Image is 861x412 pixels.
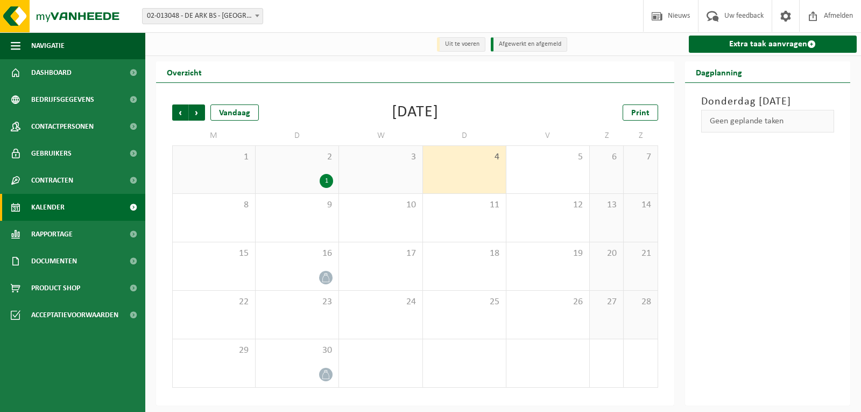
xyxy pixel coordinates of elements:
[178,151,250,163] span: 1
[344,296,417,308] span: 24
[392,104,439,121] div: [DATE]
[31,302,118,329] span: Acceptatievoorwaarden
[210,104,259,121] div: Vandaag
[172,104,188,121] span: Vorige
[624,126,658,145] td: Z
[31,59,72,86] span: Dashboard
[178,248,250,260] span: 15
[512,296,584,308] span: 26
[261,151,333,163] span: 2
[428,296,500,308] span: 25
[261,248,333,260] span: 16
[428,199,500,211] span: 11
[631,109,650,117] span: Print
[685,61,753,82] h2: Dagplanning
[31,32,65,59] span: Navigatie
[506,126,590,145] td: V
[261,345,333,357] span: 30
[320,174,333,188] div: 1
[344,199,417,211] span: 10
[595,296,618,308] span: 27
[590,126,624,145] td: Z
[701,110,835,132] div: Geen geplande taken
[31,248,77,275] span: Documenten
[428,248,500,260] span: 18
[143,9,263,24] span: 02-013048 - DE ARK BS - OEKENE
[261,199,333,211] span: 9
[172,126,256,145] td: M
[491,37,567,52] li: Afgewerkt en afgemeld
[339,126,422,145] td: W
[178,199,250,211] span: 8
[31,113,94,140] span: Contactpersonen
[156,61,213,82] h2: Overzicht
[512,151,584,163] span: 5
[437,37,485,52] li: Uit te voeren
[623,104,658,121] a: Print
[595,248,618,260] span: 20
[701,94,835,110] h3: Donderdag [DATE]
[31,140,72,167] span: Gebruikers
[423,126,506,145] td: D
[629,151,652,163] span: 7
[31,275,80,302] span: Product Shop
[512,248,584,260] span: 19
[31,221,73,248] span: Rapportage
[629,248,652,260] span: 21
[189,104,205,121] span: Volgende
[595,199,618,211] span: 13
[629,199,652,211] span: 14
[428,151,500,163] span: 4
[512,199,584,211] span: 12
[344,248,417,260] span: 17
[261,296,333,308] span: 23
[142,8,263,24] span: 02-013048 - DE ARK BS - OEKENE
[689,36,857,53] a: Extra taak aanvragen
[31,86,94,113] span: Bedrijfsgegevens
[595,151,618,163] span: 6
[178,345,250,357] span: 29
[344,151,417,163] span: 3
[31,167,73,194] span: Contracten
[31,194,65,221] span: Kalender
[629,296,652,308] span: 28
[178,296,250,308] span: 22
[256,126,339,145] td: D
